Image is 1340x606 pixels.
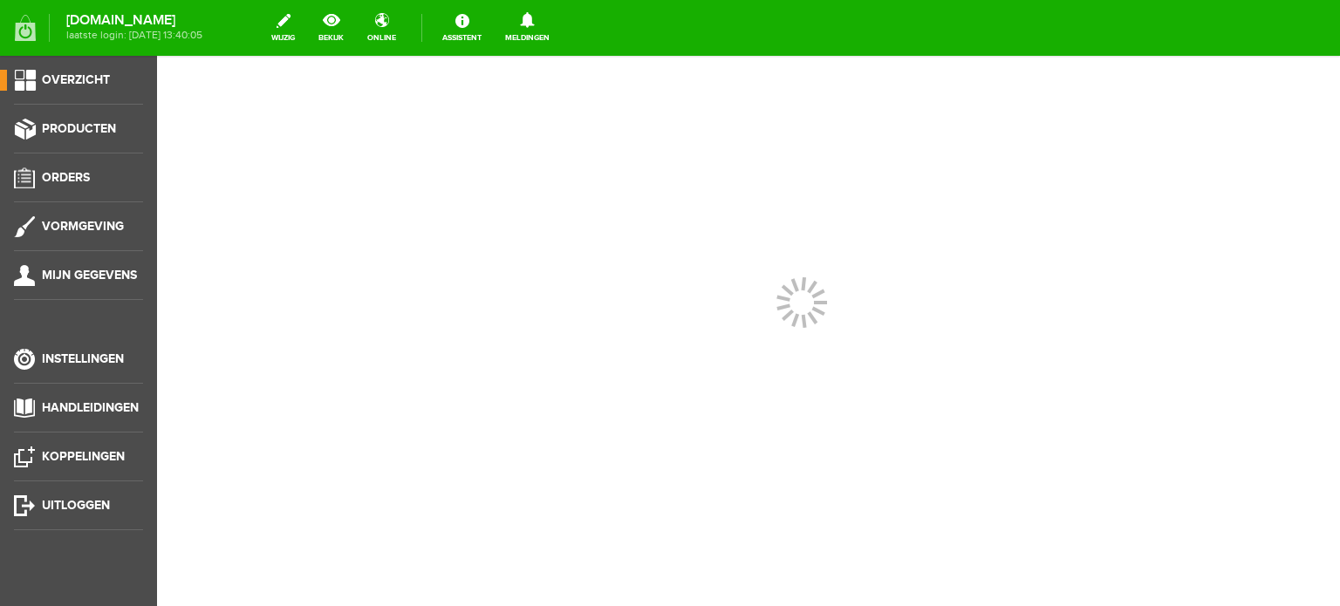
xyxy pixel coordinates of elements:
a: bekijk [308,9,354,47]
a: wijzig [261,9,305,47]
span: laatste login: [DATE] 13:40:05 [66,31,202,40]
span: Koppelingen [42,449,125,464]
a: Meldingen [495,9,560,47]
a: Assistent [432,9,492,47]
span: Producten [42,121,116,136]
span: Vormgeving [42,219,124,234]
span: Orders [42,170,90,185]
span: Uitloggen [42,498,110,513]
strong: [DOMAIN_NAME] [66,16,202,25]
span: Instellingen [42,351,124,366]
span: Overzicht [42,72,110,87]
span: Handleidingen [42,400,139,415]
span: Mijn gegevens [42,268,137,283]
a: online [357,9,407,47]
